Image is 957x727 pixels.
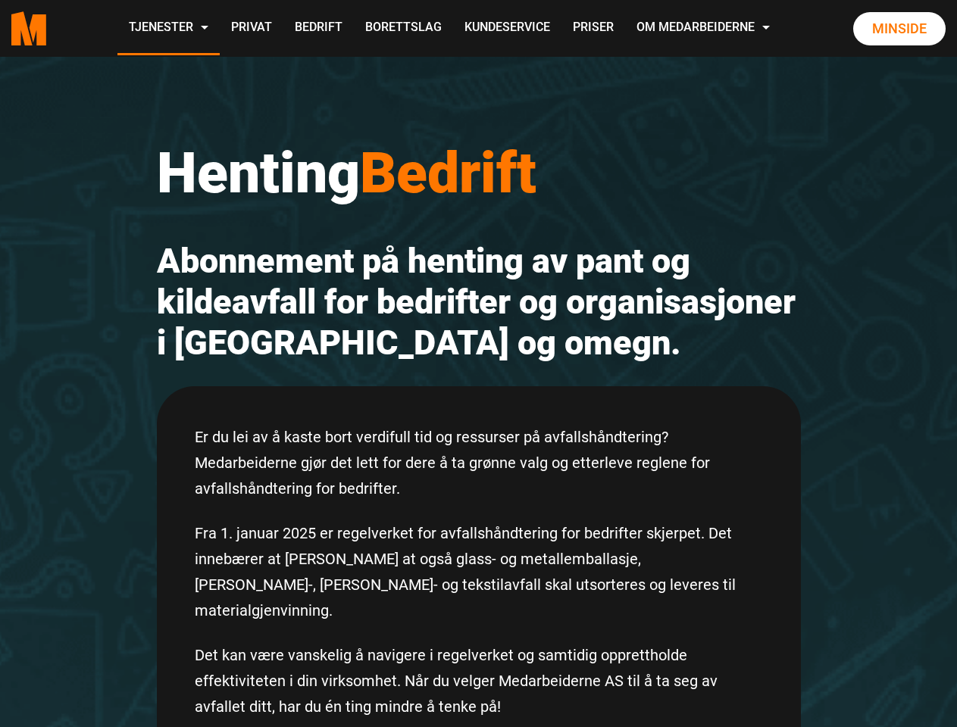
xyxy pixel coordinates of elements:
p: Er du lei av å kaste bort verdifull tid og ressurser på avfallshåndtering? Medarbeiderne gjør det... [195,424,763,501]
h1: Henting [157,139,801,207]
a: Borettslag [354,2,453,55]
p: Det kan være vanskelig å navigere i regelverket og samtidig opprettholde effektiviteten i din vir... [195,642,763,719]
span: Bedrift [360,139,536,206]
h2: Abonnement på henting av pant og kildeavfall for bedrifter og organisasjoner i [GEOGRAPHIC_DATA] ... [157,241,801,363]
a: Bedrift [283,2,354,55]
a: Privat [220,2,283,55]
a: Minside [853,12,946,45]
a: Priser [561,2,625,55]
a: Om Medarbeiderne [625,2,781,55]
a: Tjenester [117,2,220,55]
p: Fra 1. januar 2025 er regelverket for avfallshåndtering for bedrifter skjerpet. Det innebærer at ... [195,520,763,623]
a: Kundeservice [453,2,561,55]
